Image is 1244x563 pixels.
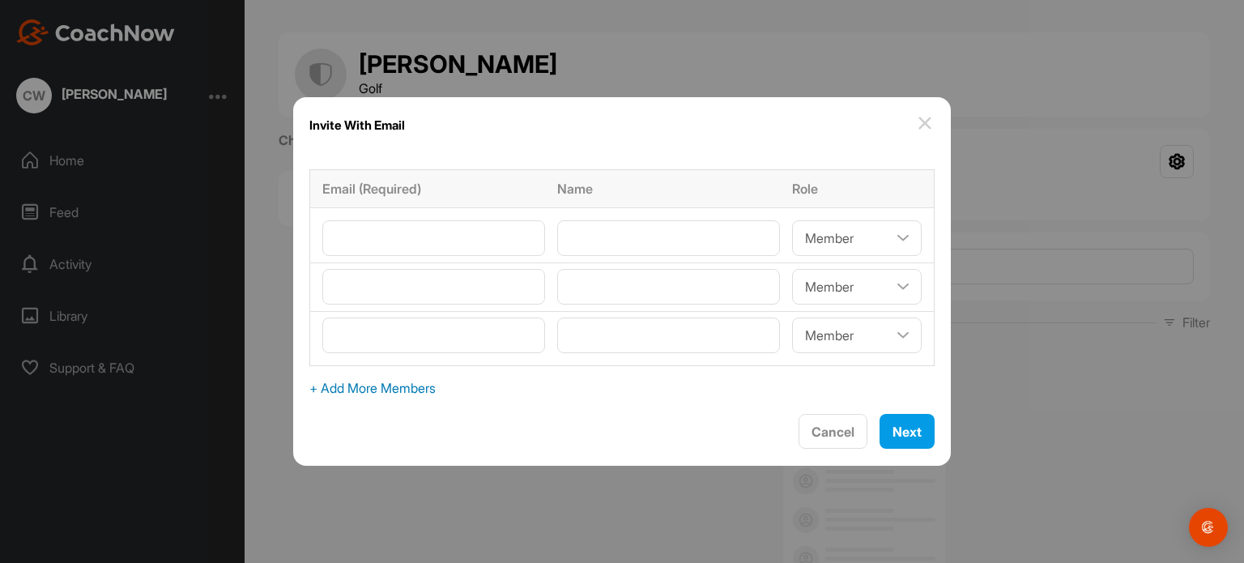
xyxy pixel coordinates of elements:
[880,414,935,449] button: Next
[812,424,854,440] span: Cancel
[893,424,922,440] span: Next
[309,378,935,398] span: + Add More Members
[915,113,935,133] img: close
[786,169,935,208] th: Role
[552,169,786,208] th: Name
[1189,508,1228,547] div: Open Intercom Messenger
[799,414,867,449] button: Cancel
[309,113,405,137] h1: Invite With Email
[310,169,552,208] th: Email (Required)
